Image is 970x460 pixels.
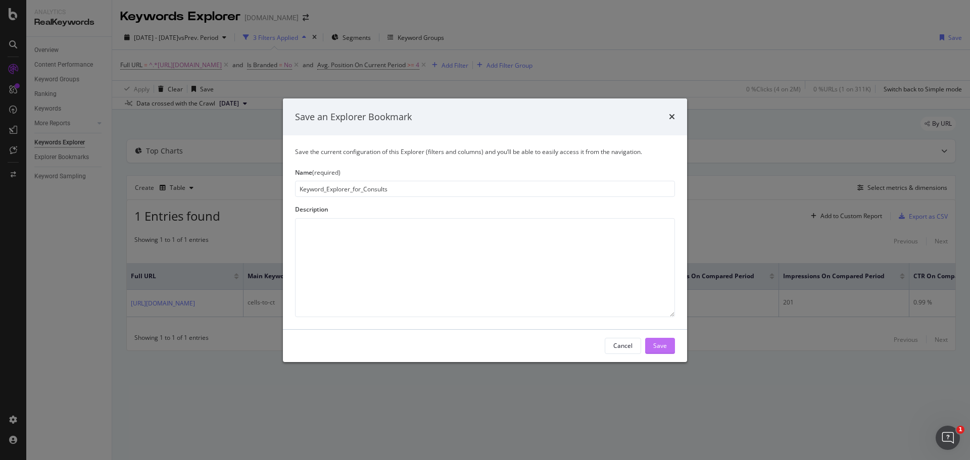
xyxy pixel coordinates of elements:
[613,341,633,350] div: Cancel
[295,110,412,123] div: Save an Explorer Bookmark
[605,338,641,354] button: Cancel
[653,341,667,350] div: Save
[283,98,687,362] div: modal
[936,426,960,450] iframe: Intercom live chat
[669,110,675,123] div: times
[956,426,964,434] span: 1
[295,168,312,177] span: Name
[312,168,341,177] span: (required)
[295,181,675,197] input: Enter a name
[295,205,675,214] div: Description
[295,147,675,156] div: Save the current configuration of this Explorer (filters and columns) and you’ll be able to easil...
[645,338,675,354] button: Save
